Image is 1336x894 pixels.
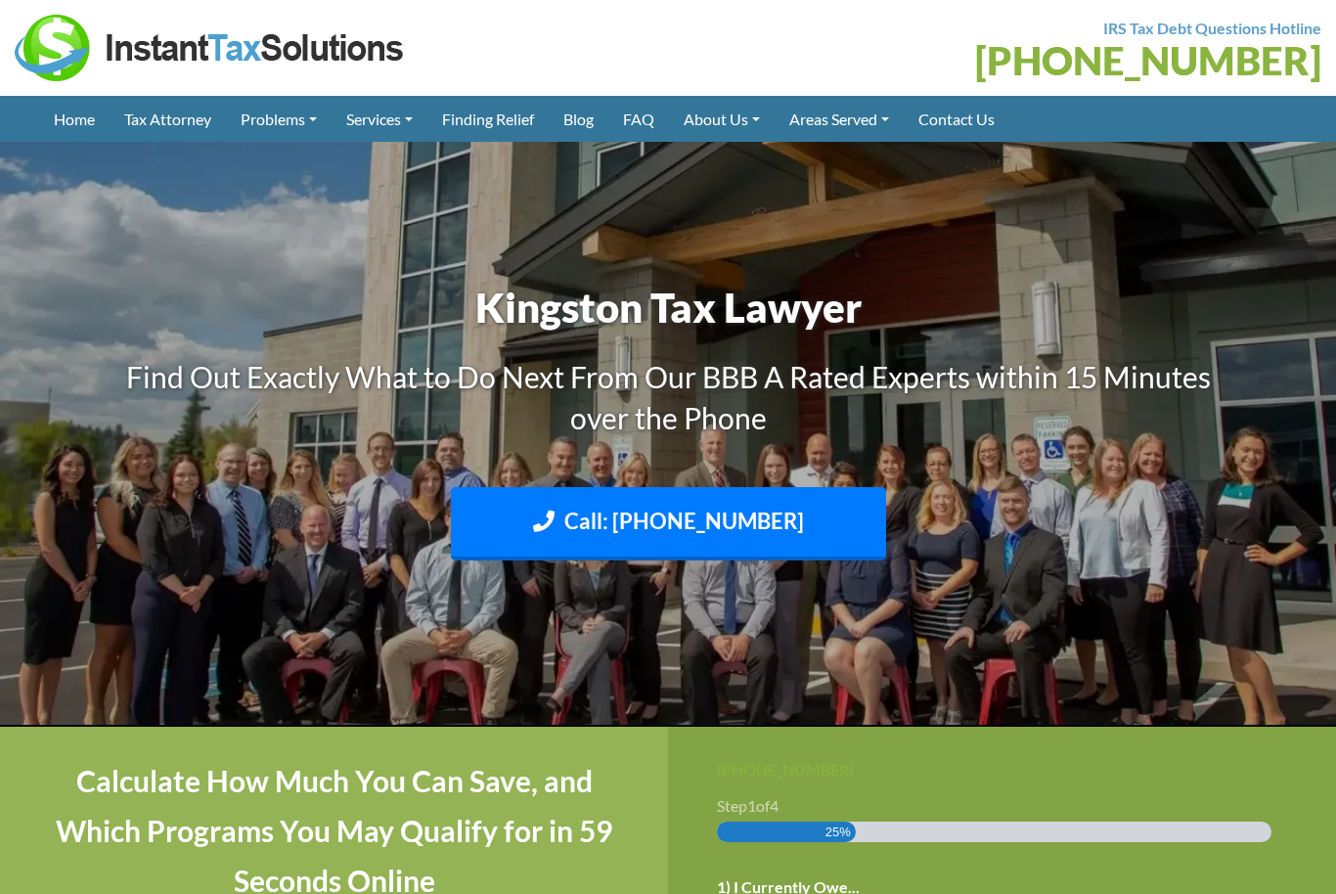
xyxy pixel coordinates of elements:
[110,96,226,142] a: Tax Attorney
[717,798,1287,814] h3: Step of
[669,96,775,142] a: About Us
[904,96,1009,142] a: Contact Us
[608,96,669,142] a: FAQ
[770,796,779,815] span: 4
[332,96,427,142] a: Services
[15,36,406,55] a: Instant Tax Solutions Logo
[427,96,549,142] a: Finding Relief
[549,96,608,142] a: Blog
[226,96,332,142] a: Problems
[717,760,854,779] a: [PHONE_NUMBER]
[451,487,886,560] a: Call: [PHONE_NUMBER]
[39,96,110,142] a: Home
[775,96,904,142] a: Areas Served
[125,356,1211,438] h3: Find Out Exactly What to Do Next From Our BBB A Rated Experts within 15 Minutes over the Phone
[125,279,1211,336] h1: Kingston Tax Lawyer
[975,37,1321,84] a: [PHONE_NUMBER]
[825,822,851,842] span: 25%
[1103,19,1321,37] strong: IRS Tax Debt Questions Hotline
[15,15,406,81] img: Instant Tax Solutions Logo
[747,796,756,815] span: 1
